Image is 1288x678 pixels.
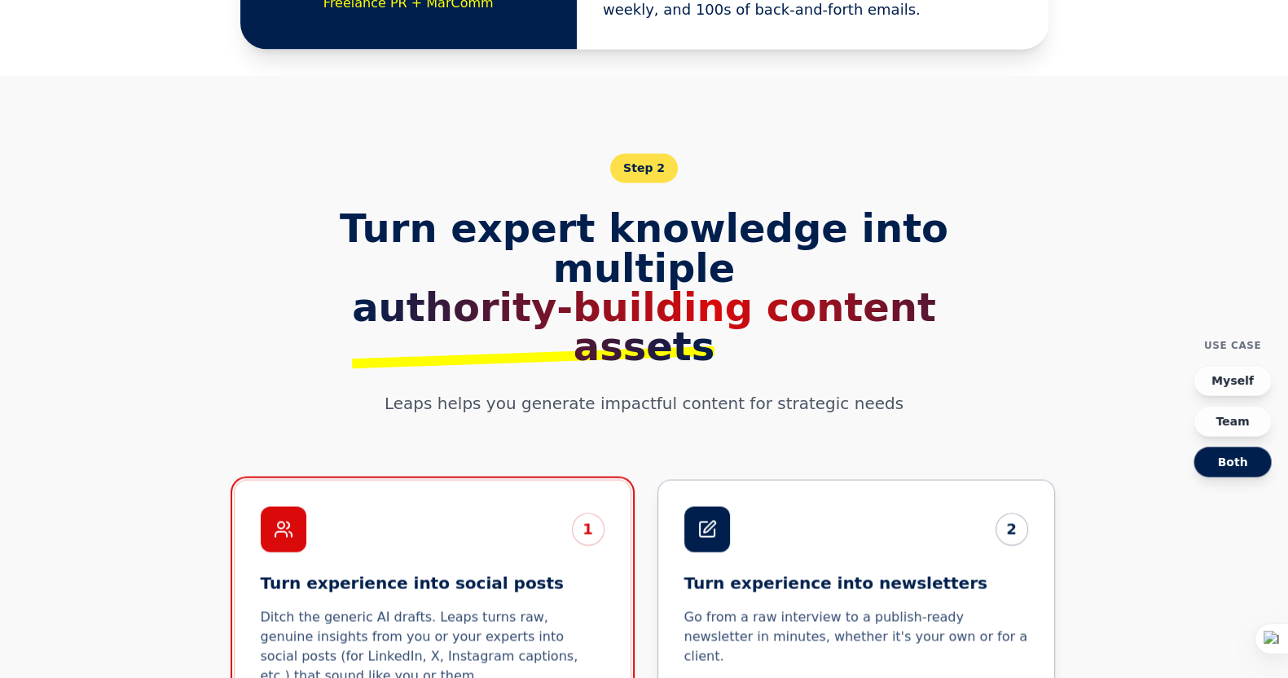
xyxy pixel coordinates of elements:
[261,571,604,594] h3: Turn experience into social posts
[340,205,948,290] span: Turn expert knowledge into multiple
[1204,339,1262,352] h4: Use Case
[572,513,604,545] div: 1
[371,391,918,414] p: Leaps helps you generate impactful content for strategic needs
[1193,447,1272,478] button: Both
[352,284,936,368] span: authority-building content assets
[610,153,678,183] span: Step 2
[1193,365,1272,396] button: Myself
[684,571,1028,594] h3: Turn experience into newsletters
[996,513,1028,545] div: 2
[684,607,1028,666] p: Go from a raw interview to a publish-ready newsletter in minutes, whether it's your own or for a ...
[1193,406,1272,437] button: Team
